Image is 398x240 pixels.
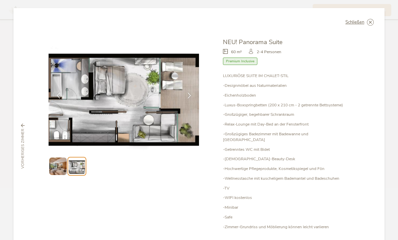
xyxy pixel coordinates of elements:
span: Premium Inclusive [223,58,257,65]
p: -Wellnesstasche mit kuscheligem Bademantel und Badeschuhen [223,176,349,181]
p: -Getrenntes WC mit Bidet [223,147,349,152]
p: -[DEMOGRAPHIC_DATA]-Beauty-Desk [223,156,349,162]
img: NEU! Panorama Suite [49,38,199,150]
p: -Designmöbel aus Naturmaterialien [223,83,349,89]
span: NEU! Panorama Suite [223,38,283,46]
p: -Großzügiger, begehbarer Schrankraum [223,112,349,117]
span: 2-4 Personen [257,49,281,55]
p: -Hochwertige Pflegeprodukte, Kosmetikspiegel und Fön [223,166,349,172]
img: Preview [69,158,85,174]
span: 60 m² [231,49,242,55]
p: -Luxus-Boxspringbetten (200 x 210 cm - 2 getrennte Bettsysteme) [223,102,349,108]
p: -Eichenholzboden [223,93,349,98]
span: Schließen [345,20,364,25]
p: LUXURIÖSE SUITE IM CHALET-STIL [223,73,349,79]
span: vorheriges Zimmer [20,129,26,169]
p: -TV [223,185,349,191]
img: Preview [49,158,66,175]
p: -Großzügiges Badezimmer mit Badewanne und [GEOGRAPHIC_DATA] [223,131,349,143]
p: -Relax-Lounge mit Day-Bed an der Fensterfront [223,122,349,127]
